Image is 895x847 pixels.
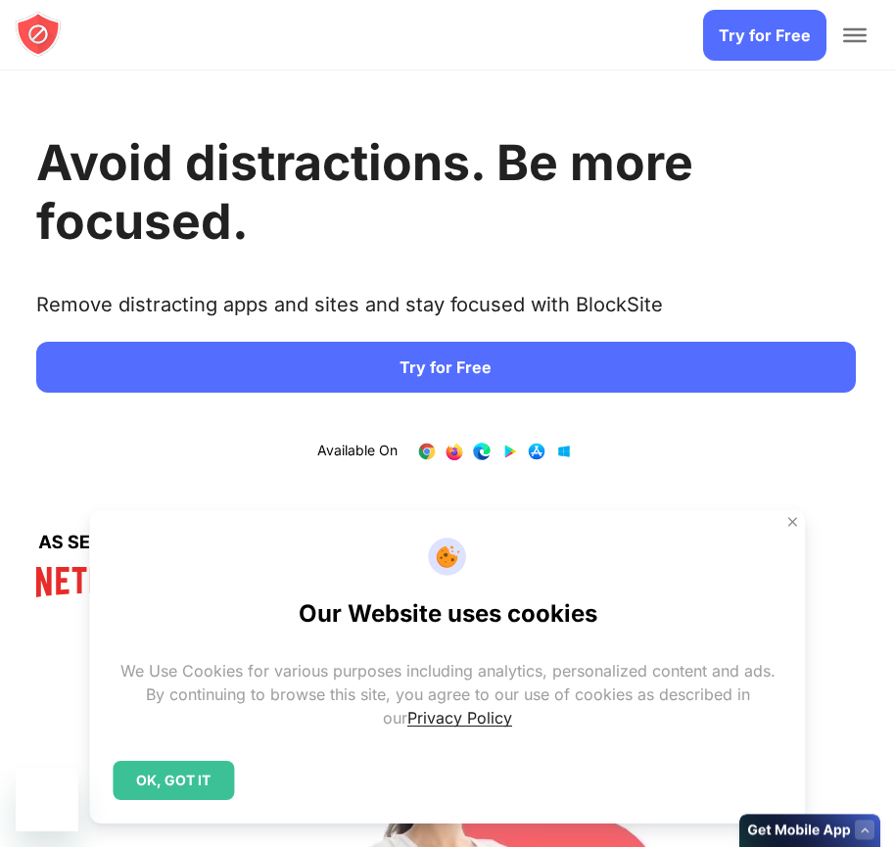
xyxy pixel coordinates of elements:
[16,769,78,831] iframe: Botão para abrir a janela de mensagens
[36,342,856,393] a: Try for Free
[113,659,781,729] p: We Use Cookies for various purposes including analytics, personalized content and ads. By continu...
[785,514,801,530] img: Close
[36,133,856,251] h1: Avoid distractions. Be more focused.
[15,11,62,61] a: blocksite logo
[36,293,663,332] text: Remove distracting apps and sites and stay focused with BlockSite
[843,28,867,42] button: Toggle Menu
[407,708,512,728] a: Privacy Policy
[317,442,398,461] text: Available On
[299,599,597,628] h2: Our Website uses cookies
[113,761,234,800] div: OK, GOT IT
[780,509,806,535] button: Close
[703,10,826,61] a: Try for Free
[15,11,62,58] img: blocksite logo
